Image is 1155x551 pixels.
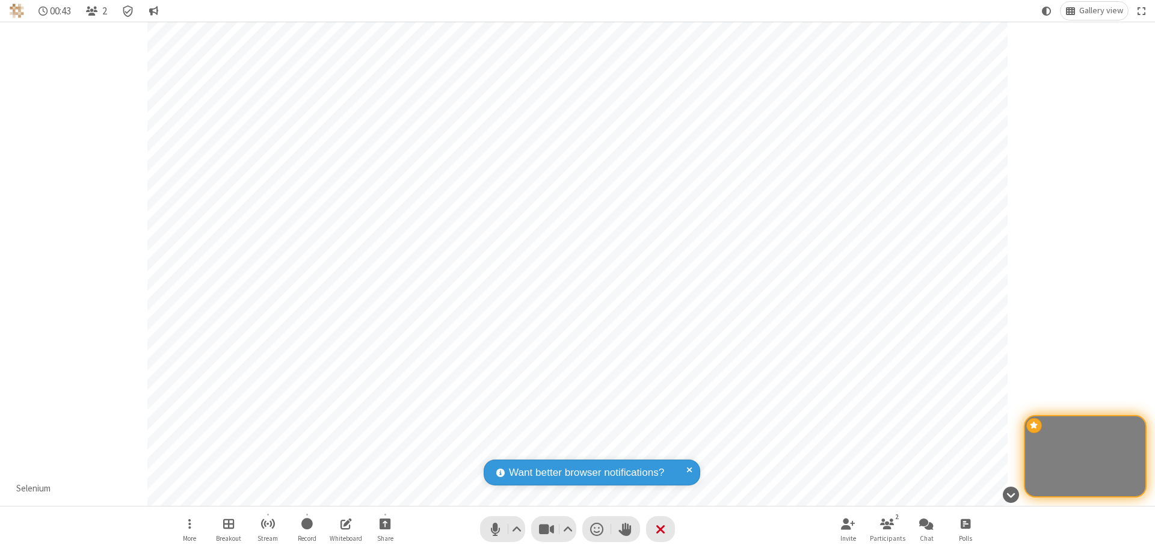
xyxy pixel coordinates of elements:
[1079,6,1123,16] span: Gallery view
[611,516,640,542] button: Raise hand
[102,5,107,17] span: 2
[117,2,140,20] div: Meeting details Encryption enabled
[480,516,525,542] button: Mute (⌘+Shift+A)
[1061,2,1128,20] button: Change layout
[840,535,856,542] span: Invite
[560,516,576,542] button: Video setting
[81,2,112,20] button: Open participant list
[531,516,576,542] button: Stop video (⌘+Shift+V)
[920,535,934,542] span: Chat
[298,535,316,542] span: Record
[998,480,1023,509] button: Hide
[289,512,325,546] button: Start recording
[509,516,525,542] button: Audio settings
[144,2,163,20] button: Conversation
[216,535,241,542] span: Breakout
[328,512,364,546] button: Open shared whiteboard
[1037,2,1056,20] button: Using system theme
[830,512,866,546] button: Invite participants (⌘+Shift+I)
[870,535,905,542] span: Participants
[1133,2,1151,20] button: Fullscreen
[959,535,972,542] span: Polls
[330,535,362,542] span: Whiteboard
[50,5,71,17] span: 00:43
[250,512,286,546] button: Start streaming
[869,512,905,546] button: Open participant list
[947,512,984,546] button: Open poll
[211,512,247,546] button: Manage Breakout Rooms
[582,516,611,542] button: Send a reaction
[12,482,55,496] div: Selenium
[183,535,196,542] span: More
[509,465,664,481] span: Want better browser notifications?
[377,535,393,542] span: Share
[908,512,944,546] button: Open chat
[646,516,675,542] button: End or leave meeting
[10,4,24,18] img: QA Selenium DO NOT DELETE OR CHANGE
[367,512,403,546] button: Start sharing
[257,535,278,542] span: Stream
[892,511,902,522] div: 2
[171,512,208,546] button: Open menu
[34,2,76,20] div: Timer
